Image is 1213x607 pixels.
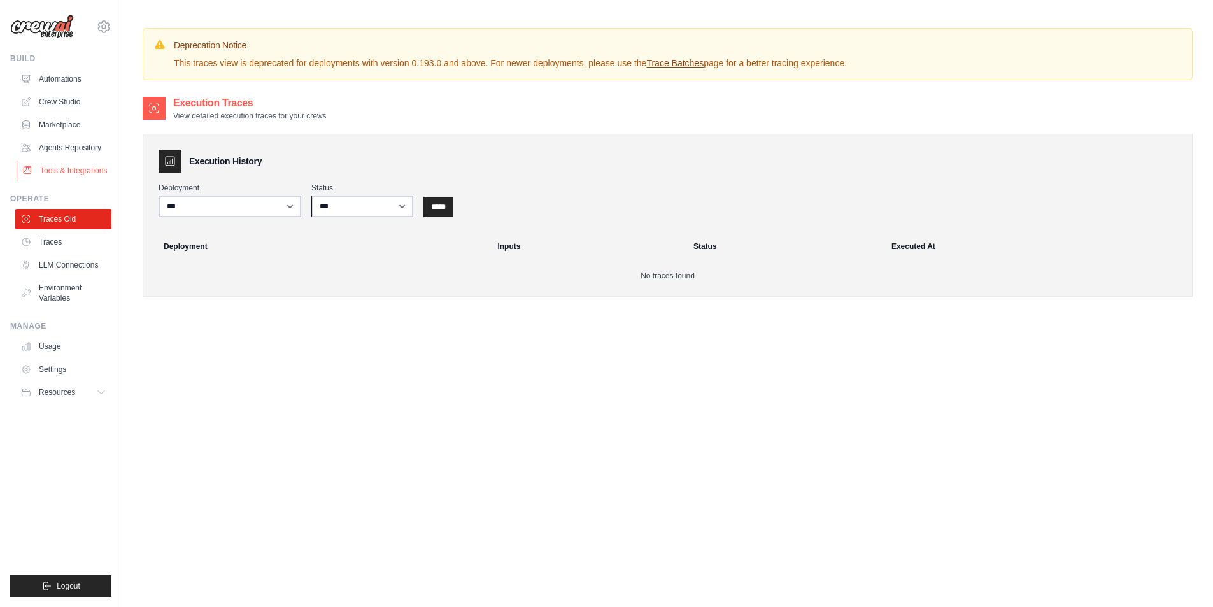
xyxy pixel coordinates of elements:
h2: Execution Traces [173,96,327,111]
div: Build [10,54,111,64]
label: Status [311,183,413,193]
span: Resources [39,387,75,397]
a: Environment Variables [15,278,111,308]
th: Status [686,232,884,261]
p: This traces view is deprecated for deployments with version 0.193.0 and above. For newer deployme... [174,57,847,69]
label: Deployment [159,183,301,193]
a: Marketplace [15,115,111,135]
a: Traces [15,232,111,252]
a: LLM Connections [15,255,111,275]
div: Operate [10,194,111,204]
a: Agents Repository [15,138,111,158]
div: Manage [10,321,111,331]
a: Crew Studio [15,92,111,112]
h3: Execution History [189,155,262,168]
a: Automations [15,69,111,89]
a: Traces Old [15,209,111,229]
h3: Deprecation Notice [174,39,847,52]
a: Tools & Integrations [17,161,113,181]
button: Resources [15,382,111,403]
a: Usage [15,336,111,357]
button: Logout [10,575,111,597]
a: Settings [15,359,111,380]
span: Logout [57,581,80,591]
p: View detailed execution traces for your crews [173,111,327,121]
th: Deployment [148,232,490,261]
th: Executed At [884,232,1187,261]
p: No traces found [159,271,1177,281]
a: Trace Batches [646,58,704,68]
img: Logo [10,15,74,39]
th: Inputs [490,232,685,261]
